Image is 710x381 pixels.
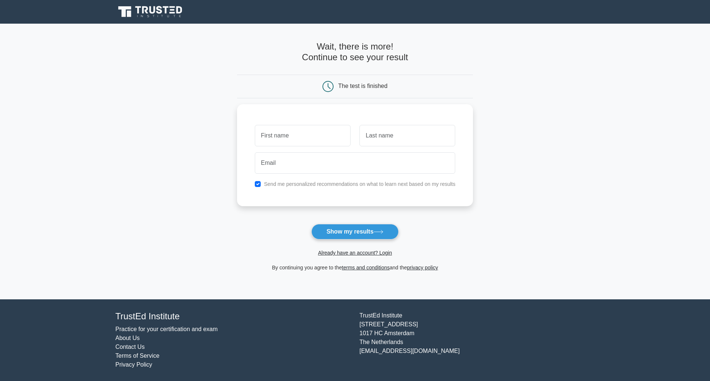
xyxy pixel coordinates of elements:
button: Show my results [311,224,399,239]
input: Email [255,152,456,174]
div: TrustEd Institute [STREET_ADDRESS] 1017 HC Amsterdam The Netherlands [EMAIL_ADDRESS][DOMAIN_NAME] [355,311,599,369]
a: Privacy Policy [115,361,152,368]
h4: TrustEd Institute [115,311,351,322]
input: First name [255,125,351,146]
a: About Us [115,335,140,341]
a: terms and conditions [342,265,390,271]
input: Last name [359,125,455,146]
a: privacy policy [407,265,438,271]
div: The test is finished [338,83,388,89]
a: Contact Us [115,344,145,350]
div: By continuing you agree to the and the [233,263,478,272]
a: Already have an account? Login [318,250,392,256]
a: Practice for your certification and exam [115,326,218,332]
h4: Wait, there is more! Continue to see your result [237,41,473,63]
a: Terms of Service [115,353,159,359]
label: Send me personalized recommendations on what to learn next based on my results [264,181,456,187]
